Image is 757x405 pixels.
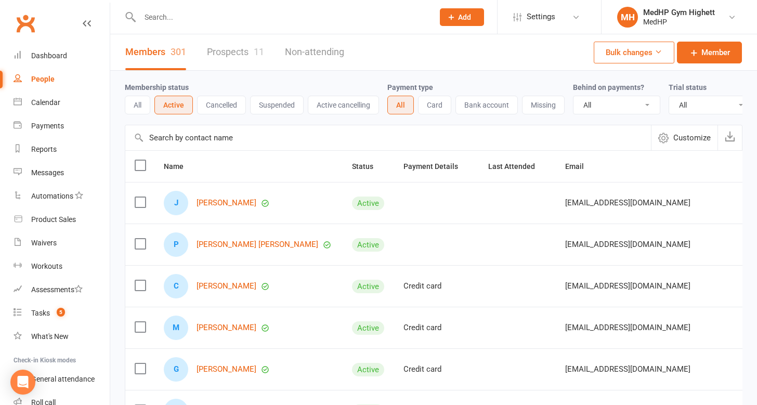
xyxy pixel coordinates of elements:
a: Calendar [14,91,110,114]
a: What's New [14,325,110,348]
button: Active cancelling [308,96,379,114]
div: Workouts [31,262,62,270]
a: Assessments [14,278,110,302]
span: [EMAIL_ADDRESS][DOMAIN_NAME] [565,276,690,296]
div: Calendar [31,98,60,107]
button: All [125,96,150,114]
button: Card [418,96,451,114]
button: Suspended [250,96,304,114]
div: 11 [254,46,264,57]
span: 5 [57,308,65,317]
button: Last Attended [488,160,546,173]
div: Pam [164,232,188,257]
a: General attendance kiosk mode [14,368,110,391]
span: Name [164,162,195,171]
button: Cancelled [197,96,246,114]
div: MedHP Gym Highett [643,8,715,17]
div: Messages [31,168,64,177]
input: Search... [137,10,426,24]
a: Messages [14,161,110,185]
label: Payment type [387,83,433,92]
a: Waivers [14,231,110,255]
span: Add [458,13,471,21]
a: People [14,68,110,91]
a: Prospects11 [207,34,264,70]
button: Add [440,8,484,26]
div: Active [352,197,384,210]
a: Tasks 5 [14,302,110,325]
div: People [31,75,55,83]
a: Product Sales [14,208,110,231]
a: Reports [14,138,110,161]
label: Trial status [669,83,707,92]
div: General attendance [31,375,95,383]
button: Missing [522,96,565,114]
div: Assessments [31,285,83,294]
a: Workouts [14,255,110,278]
input: Search by contact name [125,125,651,150]
span: [EMAIL_ADDRESS][DOMAIN_NAME] [565,318,690,337]
div: Active [352,363,384,376]
div: Active [352,238,384,252]
button: Bulk changes [594,42,674,63]
span: [EMAIL_ADDRESS][DOMAIN_NAME] [565,234,690,254]
div: Greta [164,357,188,382]
div: Active [352,321,384,335]
button: Email [565,160,595,173]
label: Behind on payments? [573,83,644,92]
a: [PERSON_NAME] [197,323,256,332]
div: What's New [31,332,69,341]
div: Reports [31,145,57,153]
a: Dashboard [14,44,110,68]
div: Dashboard [31,51,67,60]
div: Jenny [164,191,188,215]
div: Conal [164,274,188,298]
button: Name [164,160,195,173]
button: Active [154,96,193,114]
button: Payment Details [403,160,469,173]
div: 301 [171,46,186,57]
span: Settings [527,5,555,29]
span: Last Attended [488,162,546,171]
div: Payments [31,122,64,130]
button: Status [352,160,385,173]
a: [PERSON_NAME] [197,282,256,291]
div: MedHP [643,17,715,27]
span: [EMAIL_ADDRESS][DOMAIN_NAME] [565,359,690,379]
div: Malcolm [164,316,188,340]
span: Member [701,46,730,59]
button: Bank account [455,96,518,114]
a: Members301 [125,34,186,70]
a: [PERSON_NAME] [197,199,256,207]
div: Credit card [403,282,469,291]
div: Product Sales [31,215,76,224]
a: Member [677,42,742,63]
a: Payments [14,114,110,138]
label: Membership status [125,83,189,92]
div: Tasks [31,309,50,317]
div: Credit card [403,323,469,332]
span: Customize [673,132,711,144]
span: Payment Details [403,162,469,171]
button: All [387,96,414,114]
div: MH [617,7,638,28]
span: Status [352,162,385,171]
div: Active [352,280,384,293]
a: [PERSON_NAME] [PERSON_NAME] [197,240,318,249]
div: Credit card [403,365,469,374]
button: Customize [651,125,717,150]
span: [EMAIL_ADDRESS][DOMAIN_NAME] [565,193,690,213]
div: Automations [31,192,73,200]
a: [PERSON_NAME] [197,365,256,374]
div: Waivers [31,239,57,247]
span: Email [565,162,595,171]
div: Open Intercom Messenger [10,370,35,395]
a: Clubworx [12,10,38,36]
a: Automations [14,185,110,208]
a: Non-attending [285,34,344,70]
